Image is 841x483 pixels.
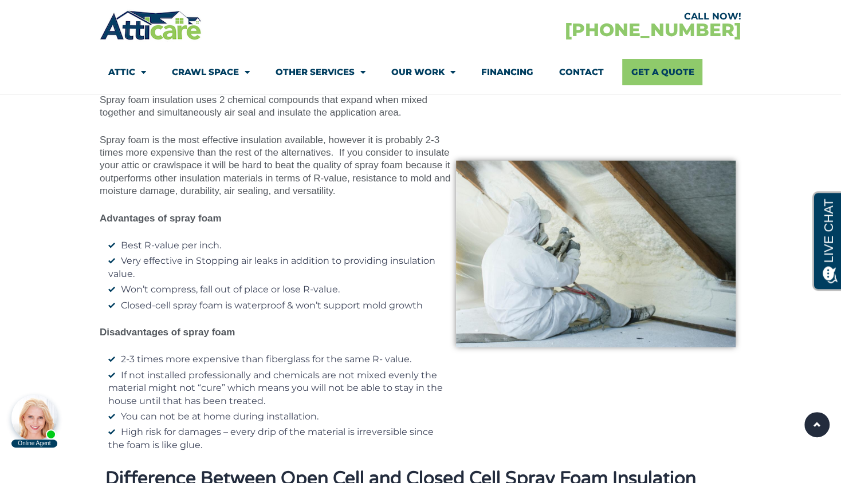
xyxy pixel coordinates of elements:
[100,213,222,224] b: Advantages of spray foam
[108,255,450,280] li: Very effective in Stopping air leaks in addition to providing insulation value.
[29,9,93,23] span: Opens a chat window
[108,369,450,407] li: If not installed professionally and chemicals are not mixed evenly the material might not “cure” ...
[100,327,235,338] b: Disadvantages of spray foam
[108,59,146,85] a: Attic
[108,426,450,452] li: High risk for damages – every drip of the material is irreversible since the foam is like glue.
[276,59,366,85] a: Other Services
[421,12,741,21] div: CALL NOW!
[456,161,736,347] img: spray foam insulation
[172,59,250,85] a: Crawl Space
[108,299,450,312] li: Closed-cell spray foam is waterproof & won’t support mold growth
[108,410,450,423] li: You can not be at home during installation.
[100,134,450,198] p: Spray foam is the most effective insulation available, however it is probably 2-3 times more expe...
[108,59,733,85] nav: Menu
[108,353,450,366] li: 2-3 times more expensive than fiberglass for the same R- value.
[100,94,450,120] p: Spray foam insulation uses 2 chemical compounds that expand when mixed together and simultaneousl...
[108,239,450,252] li: Best R-value per inch.
[622,59,702,85] a: Get A Quote
[481,59,533,85] a: Financing
[559,59,604,85] a: Contact
[108,283,450,296] li: Won’t compress, fall out of place or lose R-value.
[6,391,63,449] iframe: Chat Invitation
[391,59,455,85] a: Our Work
